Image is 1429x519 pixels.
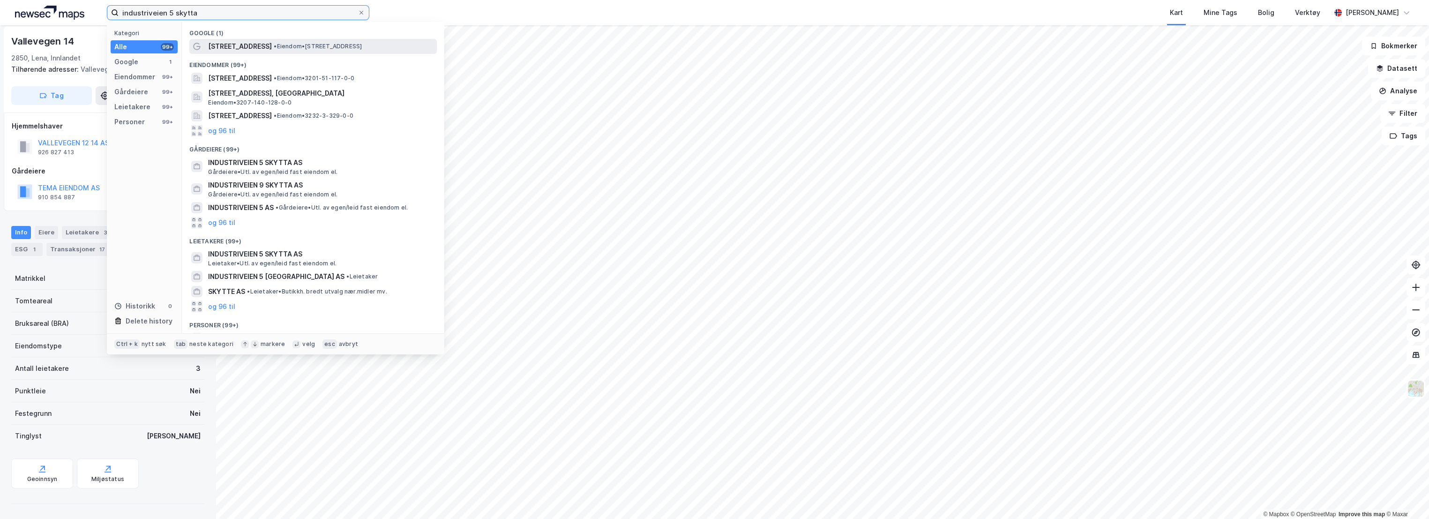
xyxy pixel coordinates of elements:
[1382,127,1425,145] button: Tags
[114,86,148,98] div: Gårdeiere
[247,288,250,295] span: •
[274,75,354,82] span: Eiendom • 3201-51-117-0-0
[276,204,408,211] span: Gårdeiere • Utl. av egen/leid fast eiendom el.
[15,408,52,419] div: Festegrunn
[208,157,433,168] span: INDUSTRIVEIEN 5 SKYTTA AS
[274,75,277,82] span: •
[189,340,233,348] div: neste kategori
[190,408,201,419] div: Nei
[114,41,127,53] div: Alle
[38,194,75,201] div: 910 854 887
[182,22,444,39] div: Google (1)
[15,295,52,307] div: Tomteareal
[208,41,272,52] span: [STREET_ADDRESS]
[174,339,188,349] div: tab
[182,138,444,155] div: Gårdeiere (99+)
[208,248,433,260] span: INDUSTRIVEIEN 5 SKYTTA AS
[208,217,235,228] button: og 96 til
[15,340,62,352] div: Eiendomstype
[208,301,235,312] button: og 96 til
[38,149,74,156] div: 926 827 413
[208,286,245,297] span: SKYTTE AS
[114,30,178,37] div: Kategori
[1380,104,1425,123] button: Filter
[166,302,174,310] div: 0
[30,245,39,254] div: 1
[322,339,337,349] div: esc
[11,86,92,105] button: Tag
[114,116,145,128] div: Personer
[114,339,140,349] div: Ctrl + k
[1407,380,1425,398] img: Z
[182,314,444,331] div: Personer (99+)
[208,271,344,282] span: INDUSTRIVEIEN 5 [GEOGRAPHIC_DATA] AS
[208,180,433,191] span: INDUSTRIVEIEN 9 SKYTTA AS
[11,226,31,239] div: Info
[208,168,337,176] span: Gårdeiere • Utl. av egen/leid fast eiendom el.
[274,43,277,50] span: •
[339,340,358,348] div: avbryt
[208,73,272,84] span: [STREET_ADDRESS]
[35,226,58,239] div: Eiere
[166,58,174,66] div: 1
[274,112,277,119] span: •
[1382,474,1429,519] div: Kontrollprogram for chat
[114,301,155,312] div: Historikk
[1295,7,1320,18] div: Verktøy
[1339,511,1385,518] a: Improve this map
[161,43,174,51] div: 99+
[15,385,46,397] div: Punktleie
[119,6,358,20] input: Søk på adresse, matrikkel, gårdeiere, leietakere eller personer
[15,363,69,374] div: Antall leietakere
[12,165,204,177] div: Gårdeiere
[274,112,353,120] span: Eiendom • 3232-3-329-0-0
[182,54,444,71] div: Eiendommer (99+)
[1291,511,1336,518] a: OpenStreetMap
[261,340,285,348] div: markere
[1258,7,1274,18] div: Bolig
[15,6,84,20] img: logo.a4113a55bc3d86da70a041830d287a7e.svg
[1170,7,1183,18] div: Kart
[142,340,166,348] div: nytt søk
[62,226,114,239] div: Leietakere
[182,230,444,247] div: Leietakere (99+)
[15,318,69,329] div: Bruksareal (BRA)
[161,103,174,111] div: 99+
[11,53,81,64] div: 2850, Lena, Innlandet
[1362,37,1425,55] button: Bokmerker
[97,245,107,254] div: 17
[161,118,174,126] div: 99+
[101,228,110,237] div: 3
[46,243,111,256] div: Transaksjoner
[11,243,43,256] div: ESG
[12,120,204,132] div: Hjemmelshaver
[208,202,274,213] span: INDUSTRIVEIEN 5 AS
[208,260,337,267] span: Leietaker • Utl. av egen/leid fast eiendom el.
[346,273,349,280] span: •
[1382,474,1429,519] iframe: Chat Widget
[27,475,58,483] div: Geoinnsyn
[274,43,362,50] span: Eiendom • [STREET_ADDRESS]
[208,125,235,136] button: og 96 til
[114,71,155,83] div: Eiendommer
[208,88,433,99] span: [STREET_ADDRESS], [GEOGRAPHIC_DATA]
[11,64,197,75] div: Vallevegen 12
[346,273,378,280] span: Leietaker
[208,110,272,121] span: [STREET_ADDRESS]
[114,56,138,68] div: Google
[11,34,75,49] div: Vallevegen 14
[208,99,292,106] span: Eiendom • 3207-140-128-0-0
[126,316,172,327] div: Delete history
[15,430,42,442] div: Tinglyst
[1263,511,1289,518] a: Mapbox
[11,65,81,73] span: Tilhørende adresser:
[276,204,278,211] span: •
[302,340,315,348] div: velg
[91,475,124,483] div: Miljøstatus
[1346,7,1399,18] div: [PERSON_NAME]
[161,73,174,81] div: 99+
[247,288,387,295] span: Leietaker • Butikkh. bredt utvalg nær.midler mv.
[208,191,337,198] span: Gårdeiere • Utl. av egen/leid fast eiendom el.
[190,385,201,397] div: Nei
[1204,7,1237,18] div: Mine Tags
